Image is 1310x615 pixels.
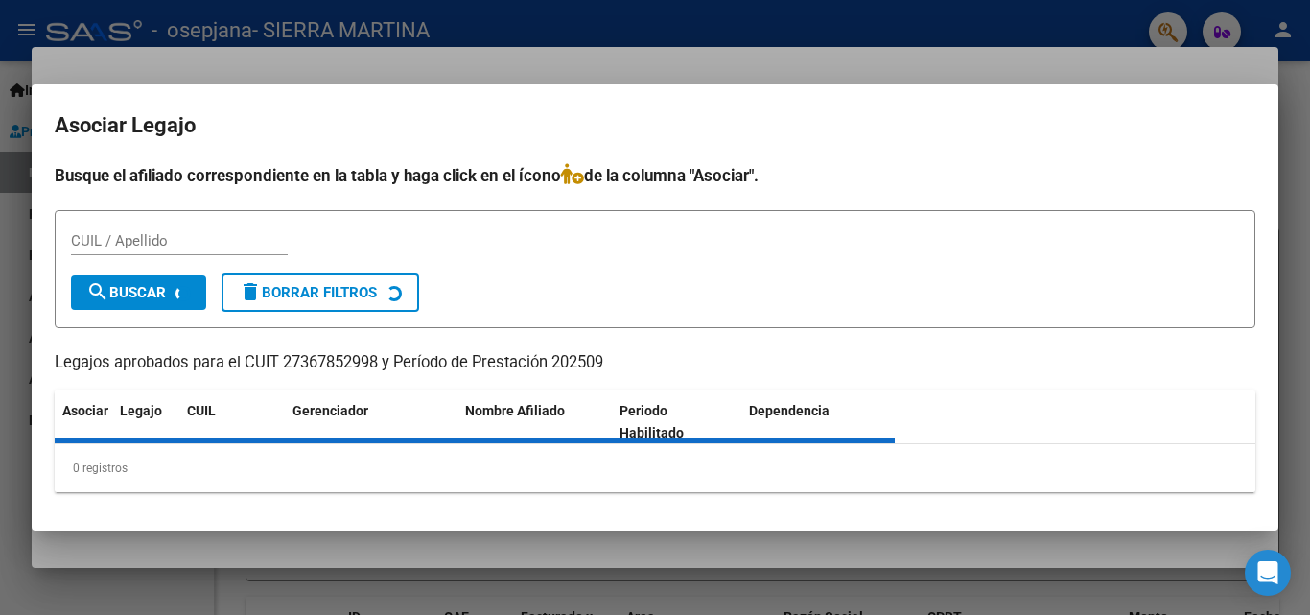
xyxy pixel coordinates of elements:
[239,284,377,301] span: Borrar Filtros
[120,403,162,418] span: Legajo
[285,390,457,454] datatable-header-cell: Gerenciador
[55,390,112,454] datatable-header-cell: Asociar
[457,390,612,454] datatable-header-cell: Nombre Afiliado
[239,280,262,303] mat-icon: delete
[55,107,1255,144] h2: Asociar Legajo
[62,403,108,418] span: Asociar
[465,403,565,418] span: Nombre Afiliado
[741,390,896,454] datatable-header-cell: Dependencia
[55,163,1255,188] h4: Busque el afiliado correspondiente en la tabla y haga click en el ícono de la columna "Asociar".
[1245,550,1291,596] div: Open Intercom Messenger
[179,390,285,454] datatable-header-cell: CUIL
[55,444,1255,492] div: 0 registros
[112,390,179,454] datatable-header-cell: Legajo
[749,403,830,418] span: Dependencia
[292,403,368,418] span: Gerenciador
[612,390,741,454] datatable-header-cell: Periodo Habilitado
[55,351,1255,375] p: Legajos aprobados para el CUIT 27367852998 y Período de Prestación 202509
[86,280,109,303] mat-icon: search
[620,403,684,440] span: Periodo Habilitado
[86,284,166,301] span: Buscar
[71,275,206,310] button: Buscar
[222,273,419,312] button: Borrar Filtros
[187,403,216,418] span: CUIL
